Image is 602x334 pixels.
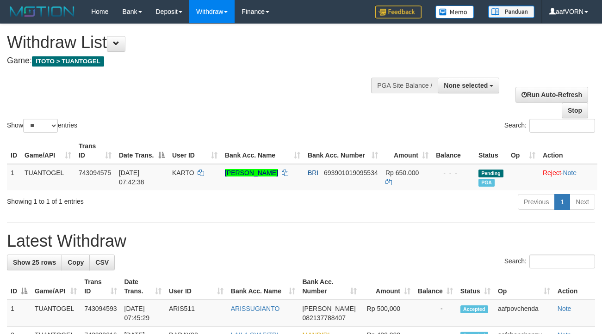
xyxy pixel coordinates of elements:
td: · [539,164,597,190]
label: Show entries [7,119,77,133]
th: User ID: activate to sort column ascending [168,138,221,164]
span: Pending [478,170,503,177]
div: - - - [436,168,471,177]
th: Op: activate to sort column ascending [507,138,539,164]
th: Date Trans.: activate to sort column ascending [121,273,165,300]
span: Copy 693901019095534 to clipboard [324,169,378,176]
td: Rp 500,000 [360,300,414,327]
td: ARIS511 [165,300,227,327]
div: PGA Site Balance / [371,78,438,93]
a: Copy [62,255,90,270]
th: ID: activate to sort column descending [7,273,31,300]
a: Note [558,305,571,312]
td: 743094593 [81,300,120,327]
span: CSV [95,259,109,266]
a: Next [570,194,595,210]
span: KARTO [172,169,194,176]
a: ARISSUGIANTO [231,305,280,312]
span: Copy [68,259,84,266]
img: MOTION_logo.png [7,5,77,18]
th: Game/API: activate to sort column ascending [21,138,75,164]
th: Action [539,138,597,164]
th: Game/API: activate to sort column ascending [31,273,81,300]
td: TUANTOGEL [21,164,75,190]
img: Feedback.jpg [375,6,422,18]
th: Bank Acc. Number: activate to sort column ascending [304,138,382,164]
a: Stop [562,103,588,118]
td: 1 [7,300,31,327]
img: panduan.png [488,6,534,18]
span: [PERSON_NAME] [303,305,356,312]
th: Op: activate to sort column ascending [494,273,554,300]
span: Marked by aafchonlypin [478,179,495,187]
span: None selected [444,82,488,89]
label: Search: [504,255,595,268]
input: Search: [529,255,595,268]
span: Copy 082137788407 to clipboard [303,314,346,322]
th: ID [7,138,21,164]
span: ITOTO > TUANTOGEL [32,56,104,67]
th: Trans ID: activate to sort column ascending [81,273,120,300]
th: Balance: activate to sort column ascending [414,273,457,300]
th: Action [554,273,595,300]
span: [DATE] 07:42:38 [119,169,144,186]
a: 1 [554,194,570,210]
a: Note [563,169,577,176]
td: TUANTOGEL [31,300,81,327]
h1: Latest Withdraw [7,232,595,250]
span: Rp 650.000 [385,169,419,176]
th: Balance [432,138,475,164]
a: CSV [89,255,115,270]
label: Search: [504,119,595,133]
div: Showing 1 to 1 of 1 entries [7,193,244,206]
a: Reject [543,169,561,176]
th: Amount: activate to sort column ascending [360,273,414,300]
th: Date Trans.: activate to sort column descending [115,138,168,164]
span: Show 25 rows [13,259,56,266]
a: Previous [518,194,555,210]
a: Show 25 rows [7,255,62,270]
input: Search: [529,119,595,133]
span: Accepted [460,305,488,313]
td: aafpovchenda [494,300,554,327]
th: User ID: activate to sort column ascending [165,273,227,300]
img: Button%20Memo.svg [435,6,474,18]
th: Status: activate to sort column ascending [457,273,494,300]
select: Showentries [23,119,58,133]
th: Amount: activate to sort column ascending [382,138,432,164]
th: Bank Acc. Name: activate to sort column ascending [227,273,299,300]
th: Bank Acc. Number: activate to sort column ascending [299,273,360,300]
td: - [414,300,457,327]
span: BRI [308,169,318,176]
td: [DATE] 07:45:29 [121,300,165,327]
button: None selected [438,78,499,93]
a: [PERSON_NAME] [225,169,278,176]
span: 743094575 [79,169,111,176]
td: 1 [7,164,21,190]
th: Status [475,138,507,164]
h4: Game: [7,56,392,66]
th: Trans ID: activate to sort column ascending [75,138,115,164]
th: Bank Acc. Name: activate to sort column ascending [221,138,304,164]
a: Run Auto-Refresh [515,87,588,103]
h1: Withdraw List [7,33,392,52]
